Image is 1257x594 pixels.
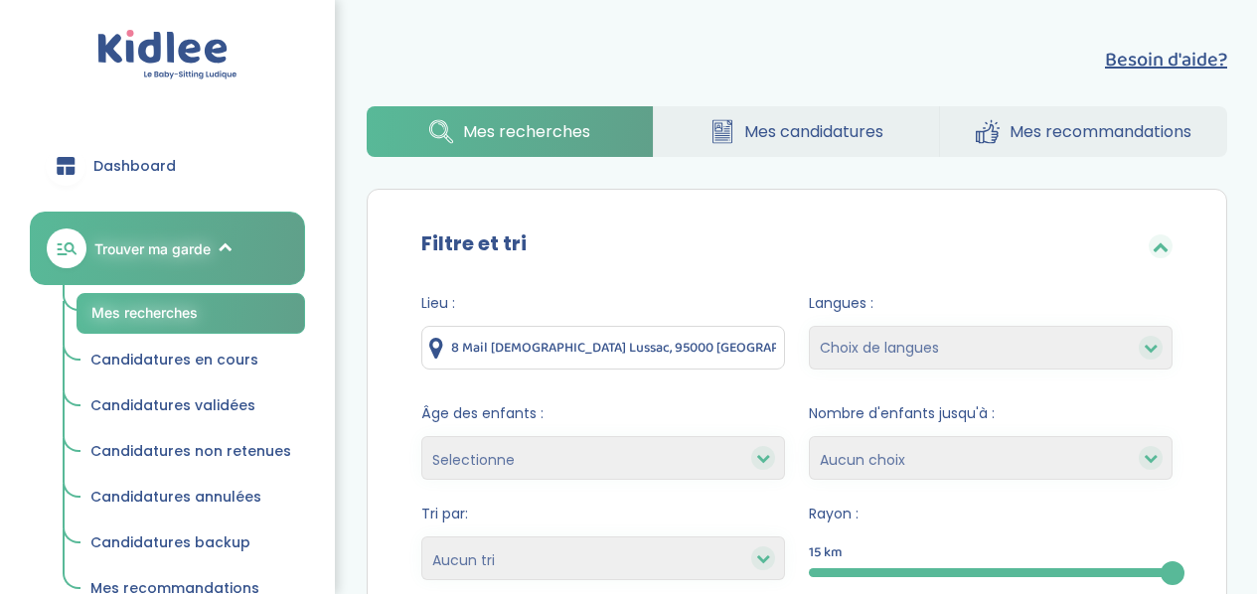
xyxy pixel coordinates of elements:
a: Mes recherches [367,106,653,157]
span: Langues : [809,293,1173,314]
span: Mes recherches [91,304,198,321]
input: Ville ou code postale [421,326,785,370]
span: Lieu : [421,293,785,314]
a: Mes recommandations [940,106,1227,157]
a: Dashboard [30,130,305,202]
a: Candidatures backup [77,524,305,562]
span: Rayon : [809,504,1173,524]
span: Tri par: [421,504,785,524]
img: logo.svg [97,30,237,80]
span: Candidatures en cours [90,350,258,370]
span: Mes candidatures [744,119,883,144]
span: Mes recommandations [1010,119,1191,144]
span: Candidatures backup [90,532,250,552]
span: Candidatures non retenues [90,441,291,461]
label: Filtre et tri [421,228,527,258]
a: Mes recherches [77,293,305,334]
a: Candidatures validées [77,387,305,425]
a: Trouver ma garde [30,212,305,285]
span: Nombre d'enfants jusqu'à : [809,403,1173,424]
a: Mes candidatures [654,106,940,157]
span: Trouver ma garde [94,238,211,259]
span: 15 km [809,542,843,563]
button: Besoin d'aide? [1105,45,1227,74]
a: Candidatures annulées [77,479,305,517]
span: Candidatures validées [90,395,255,415]
span: Candidatures annulées [90,487,261,507]
a: Candidatures non retenues [77,433,305,471]
a: Candidatures en cours [77,342,305,379]
span: Âge des enfants : [421,403,785,424]
span: Mes recherches [463,119,590,144]
span: Dashboard [93,156,176,177]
